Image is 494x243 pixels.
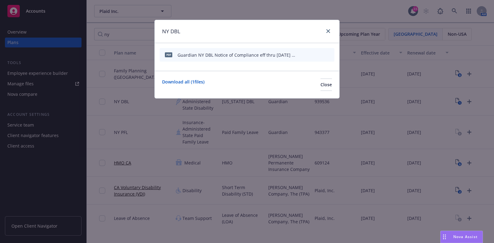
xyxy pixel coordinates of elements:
div: Guardian NY DBL Notice of Compliance eff thru [DATE] Plaid.pdf [178,52,295,58]
h1: NY DBL [162,27,180,35]
span: Nova Assist [453,234,478,239]
button: download file [307,52,312,58]
button: Close [320,79,332,91]
button: Nova Assist [440,231,483,243]
button: archive file [327,52,332,58]
span: pdf [165,52,172,57]
button: preview file [316,52,322,58]
span: Close [320,82,332,87]
div: Drag to move [441,231,448,243]
a: close [324,27,332,35]
a: Download all ( 1 files) [162,79,204,91]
